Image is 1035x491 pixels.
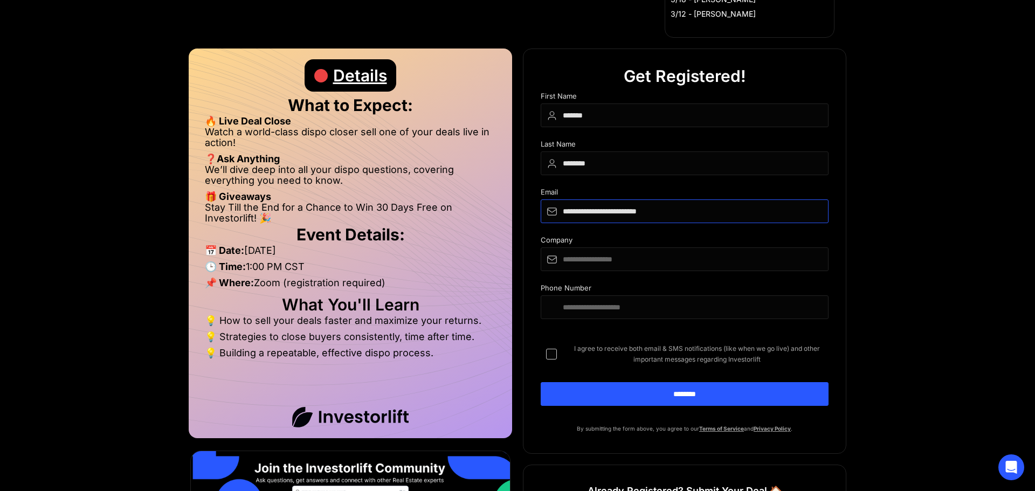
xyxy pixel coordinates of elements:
div: Company [541,236,829,247]
div: Last Name [541,140,829,151]
strong: Event Details: [296,225,405,244]
span: I agree to receive both email & SMS notifications (like when we go live) and other important mess... [565,343,829,365]
li: [DATE] [205,245,496,261]
strong: ❓Ask Anything [205,153,280,164]
li: 1:00 PM CST [205,261,496,278]
form: DIspo Day Main Form [541,92,829,423]
li: Stay Till the End for a Chance to Win 30 Days Free on Investorlift! 🎉 [205,202,496,224]
div: Email [541,188,829,199]
a: Privacy Policy [754,425,791,432]
div: Get Registered! [624,60,746,92]
div: Phone Number [541,284,829,295]
strong: 🎁 Giveaways [205,191,271,202]
a: Terms of Service [699,425,744,432]
strong: 📅 Date: [205,245,244,256]
div: Open Intercom Messenger [998,454,1024,480]
p: By submitting the form above, you agree to our and . [541,423,829,434]
li: Watch a world-class dispo closer sell one of your deals live in action! [205,127,496,154]
li: Zoom (registration required) [205,278,496,294]
li: 💡 Building a repeatable, effective dispo process. [205,348,496,358]
strong: 📌 Where: [205,277,254,288]
li: 💡 Strategies to close buyers consistently, time after time. [205,331,496,348]
strong: What to Expect: [288,95,413,115]
h2: What You'll Learn [205,299,496,310]
li: We’ll dive deep into all your dispo questions, covering everything you need to know. [205,164,496,191]
div: First Name [541,92,829,103]
strong: 🔥 Live Deal Close [205,115,291,127]
div: Details [333,59,387,92]
strong: 🕒 Time: [205,261,246,272]
li: 💡 How to sell your deals faster and maximize your returns. [205,315,496,331]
